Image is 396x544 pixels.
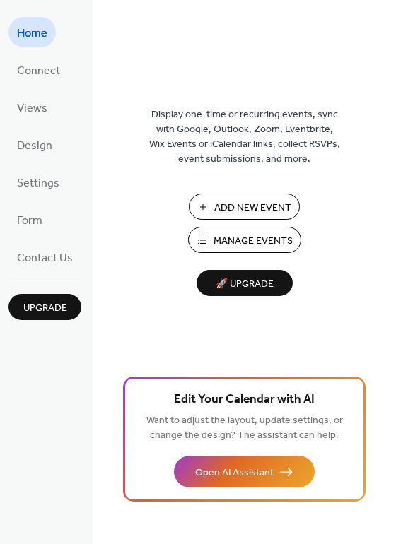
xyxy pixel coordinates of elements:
[8,242,81,272] a: Contact Us
[8,294,81,320] button: Upgrade
[214,201,291,215] span: Add New Event
[146,411,343,445] span: Want to adjust the layout, update settings, or change the design? The assistant can help.
[8,54,69,85] a: Connect
[17,23,47,45] span: Home
[174,456,315,487] button: Open AI Assistant
[214,234,293,249] span: Manage Events
[8,167,68,197] a: Settings
[17,135,52,157] span: Design
[188,227,301,253] button: Manage Events
[17,97,47,119] span: Views
[197,270,293,296] button: 🚀 Upgrade
[8,204,51,235] a: Form
[195,466,274,480] span: Open AI Assistant
[8,92,56,122] a: Views
[8,129,61,160] a: Design
[17,210,42,232] span: Form
[23,301,67,316] span: Upgrade
[205,275,284,294] span: 🚀 Upgrade
[174,390,315,410] span: Edit Your Calendar with AI
[189,194,300,220] button: Add New Event
[17,172,59,194] span: Settings
[149,107,340,167] span: Display one-time or recurring events, sync with Google, Outlook, Zoom, Eventbrite, Wix Events or ...
[8,17,56,47] a: Home
[17,60,60,82] span: Connect
[17,247,73,269] span: Contact Us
